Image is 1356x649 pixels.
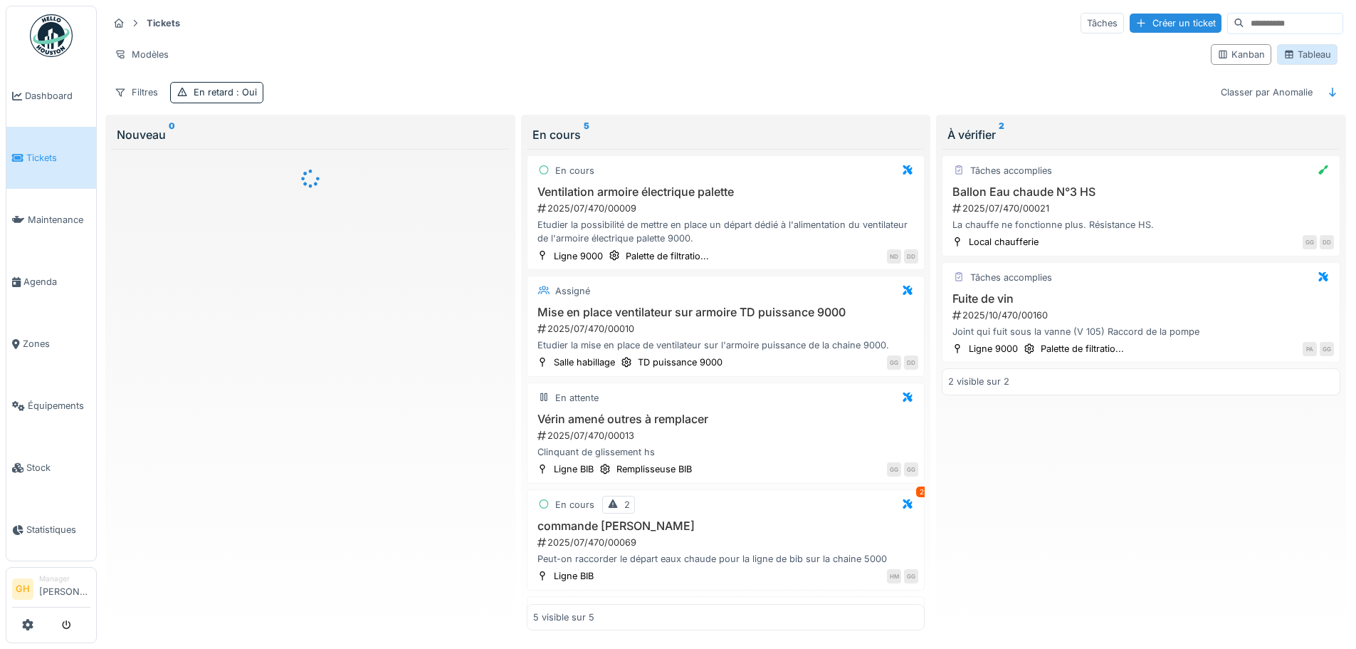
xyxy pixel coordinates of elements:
[1041,342,1124,355] div: Palette de filtratio...
[554,569,594,583] div: Ligne BIB
[947,126,1335,143] div: À vérifier
[536,536,919,549] div: 2025/07/470/00069
[948,292,1334,306] h3: Fuite de vin
[1283,48,1331,61] div: Tableau
[141,16,186,30] strong: Tickets
[887,569,901,583] div: HM
[28,399,90,412] span: Équipements
[887,462,901,477] div: GG
[6,499,96,561] a: Statistiques
[887,355,901,370] div: GG
[555,164,594,177] div: En cours
[117,126,504,143] div: Nouveau
[948,375,1009,388] div: 2 visible sur 2
[916,487,927,497] div: 2
[554,462,594,476] div: Ligne BIB
[108,44,175,65] div: Modèles
[6,437,96,499] a: Stock
[554,249,603,263] div: Ligne 9000
[6,127,96,189] a: Tickets
[638,355,722,369] div: TD puissance 9000
[30,14,73,57] img: Badge_color-CXgf-gQk.svg
[26,461,90,474] span: Stock
[25,89,90,103] span: Dashboard
[969,235,1039,249] div: Local chaufferie
[948,218,1334,232] div: La chauffe ne fonctionne plus. Résistance HS.
[26,151,90,165] span: Tickets
[887,249,901,264] div: ND
[23,275,90,289] span: Agenda
[999,126,1004,143] sup: 2
[26,523,90,536] span: Statistiques
[970,164,1052,177] div: Tâches accomplies
[969,342,1018,355] div: Ligne 9000
[555,498,594,512] div: En cours
[970,271,1052,284] div: Tâches accomplies
[1130,14,1221,33] div: Créer un ticket
[28,213,90,227] span: Maintenance
[533,445,919,459] div: Clinquant de glissement hs
[626,249,709,263] div: Palette de filtratio...
[39,573,90,584] div: Manager
[533,185,919,199] h3: Ventilation armoire électrique palette
[23,337,90,351] span: Zones
[533,611,594,624] div: 5 visible sur 5
[6,375,96,437] a: Équipements
[1303,235,1317,249] div: GG
[584,126,589,143] sup: 5
[948,185,1334,199] h3: Ballon Eau chaude N°3 HS
[536,429,919,442] div: 2025/07/470/00013
[948,325,1334,338] div: Joint qui fuit sous la vanne (V 105) Raccord de la pompe
[12,573,90,608] a: GH Manager[PERSON_NAME]
[533,338,919,352] div: Etudier la mise en place de ventilateur sur l'armoire puissance de la chaine 9000.
[533,519,919,533] h3: commande [PERSON_NAME]
[6,251,96,313] a: Agenda
[6,189,96,251] a: Maintenance
[6,65,96,127] a: Dashboard
[1303,342,1317,356] div: PA
[533,306,919,319] h3: Mise en place ventilateur sur armoire TD puissance 9000
[536,322,919,336] div: 2025/07/470/00010
[904,249,918,264] div: DD
[1320,235,1334,249] div: DD
[233,87,257,98] span: : Oui
[533,412,919,426] h3: Vérin amené outres à remplacer
[194,85,257,99] div: En retard
[1214,82,1319,103] div: Classer par Anomalie
[533,552,919,566] div: Peut-on raccorder le départ eaux chaude pour la ligne de bib sur la chaine 5000
[12,578,33,600] li: GH
[536,202,919,215] div: 2025/07/470/00009
[951,202,1334,215] div: 2025/07/470/00021
[904,569,918,583] div: GG
[904,355,918,370] div: DD
[169,126,175,143] sup: 0
[532,126,920,143] div: En cours
[554,355,615,369] div: Salle habillage
[951,308,1334,322] div: 2025/10/470/00160
[108,82,164,103] div: Filtres
[624,498,630,512] div: 2
[1217,48,1265,61] div: Kanban
[6,313,96,375] a: Zones
[39,573,90,604] li: [PERSON_NAME]
[555,391,599,405] div: En attente
[1081,13,1124,33] div: Tâches
[555,284,590,298] div: Assigné
[533,218,919,245] div: Etudier la possibilité de mettre en place un départ dédié à l'alimentation du ventilateur de l'ar...
[1320,342,1334,356] div: GG
[616,462,692,476] div: Remplisseuse BIB
[904,462,918,477] div: GG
